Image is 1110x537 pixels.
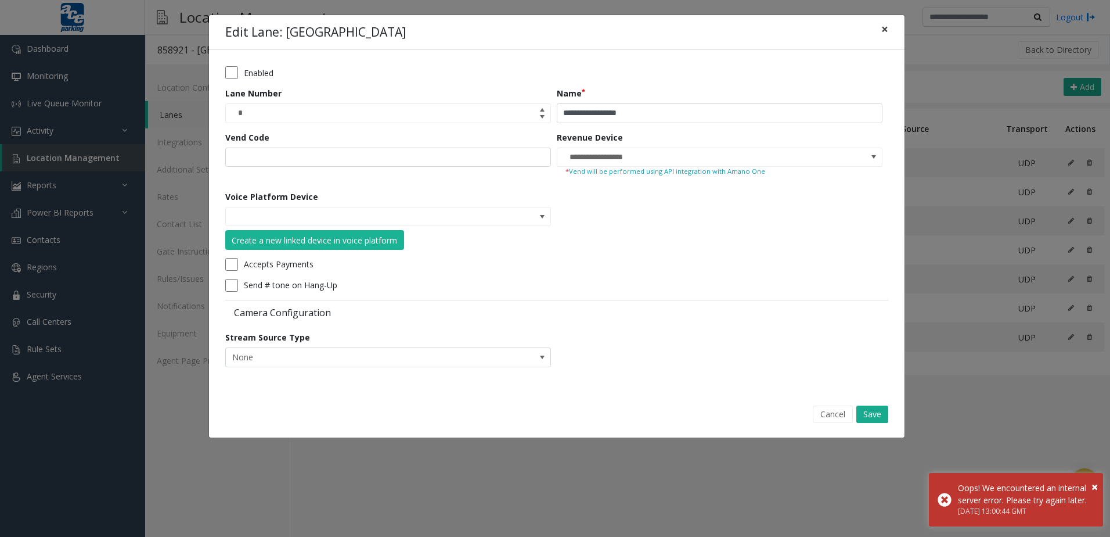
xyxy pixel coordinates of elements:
[232,234,397,246] div: Create a new linked device in voice platform
[534,104,550,113] span: Increase value
[225,87,282,99] label: Lane Number
[873,15,896,44] button: Close
[813,406,853,423] button: Cancel
[856,406,888,423] button: Save
[226,207,485,226] input: NO DATA FOUND
[1091,478,1098,496] button: Close
[881,21,888,37] span: ×
[534,113,550,123] span: Decrease value
[226,348,485,367] span: None
[225,331,310,343] label: Stream Source Type
[244,258,313,270] label: Accepts Payments
[565,167,874,177] small: Vend will be performed using API integration with Amano One
[225,306,554,319] label: Camera Configuration
[225,230,404,250] button: Create a new linked device in voice platform
[244,279,337,291] label: Send # tone on Hang-Up
[958,506,1094,517] div: [DATE] 13:00:44 GMT
[225,131,269,144] label: Vend Code
[958,482,1094,506] div: Oops! We encountered an internal server error. Please try again later.
[225,23,406,42] h4: Edit Lane: [GEOGRAPHIC_DATA]
[557,131,623,144] label: Revenue Device
[1091,479,1098,495] span: ×
[225,191,318,203] label: Voice Platform Device
[557,87,585,99] label: Name
[244,67,273,79] label: Enabled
